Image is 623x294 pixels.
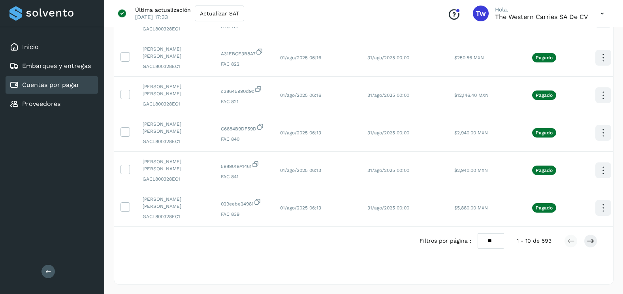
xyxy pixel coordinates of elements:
span: FAC 841 [221,173,267,180]
div: Proveedores [6,95,98,113]
span: [PERSON_NAME] [PERSON_NAME] [143,83,208,97]
p: Última actualización [135,6,191,13]
span: 31/ago/2025 00:00 [367,130,409,136]
span: GACL800328EC1 [143,25,208,32]
span: C6884B9DF59D [221,123,267,132]
span: 029eebe24981 [221,198,267,207]
span: 01/ago/2025 06:16 [280,55,321,60]
span: 01/ago/2025 06:16 [280,92,321,98]
div: Inicio [6,38,98,56]
span: 01/ago/2025 06:13 [280,168,321,173]
p: Pagado [536,92,553,98]
span: A31EBCE3B8A7 [221,48,267,57]
p: [DATE] 17:33 [135,13,168,21]
span: [PERSON_NAME] [PERSON_NAME] [143,121,208,135]
a: Inicio [22,43,39,51]
span: Filtros por página : [420,237,471,245]
span: 31/ago/2025 00:00 [367,168,409,173]
span: $2,940.00 MXN [454,130,488,136]
span: 01/ago/2025 06:13 [280,130,321,136]
button: Actualizar SAT [195,6,244,21]
span: c38645990d9c [221,85,267,95]
span: 31/ago/2025 00:00 [367,205,409,211]
span: $5,880.00 MXN [454,205,488,211]
span: 5989019A1461 [221,160,267,170]
a: Embarques y entregas [22,62,91,70]
span: GACL800328EC1 [143,100,208,107]
div: Cuentas por pagar [6,76,98,94]
span: FAC 821 [221,98,267,105]
span: 1 - 10 de 593 [517,237,551,245]
span: GACL800328EC1 [143,175,208,183]
span: GACL800328EC1 [143,213,208,220]
span: FAC 822 [221,60,267,68]
span: Actualizar SAT [200,11,239,16]
span: $2,940.00 MXN [454,168,488,173]
p: Pagado [536,130,553,136]
span: $250.56 MXN [454,55,484,60]
span: $12,146.40 MXN [454,92,489,98]
span: FAC 840 [221,136,267,143]
span: 31/ago/2025 00:00 [367,92,409,98]
p: Pagado [536,205,553,211]
span: [PERSON_NAME] [PERSON_NAME] [143,158,208,172]
span: FAC 839 [221,211,267,218]
span: [PERSON_NAME] [PERSON_NAME] [143,45,208,60]
p: Hola, [495,6,588,13]
a: Proveedores [22,100,60,107]
p: Pagado [536,168,553,173]
span: GACL800328EC1 [143,138,208,145]
span: GACL800328EC1 [143,63,208,70]
div: Embarques y entregas [6,57,98,75]
a: Cuentas por pagar [22,81,79,89]
span: [PERSON_NAME] [PERSON_NAME] [143,196,208,210]
p: The western carries SA de CV [495,13,588,21]
span: 01/ago/2025 06:13 [280,205,321,211]
span: 31/ago/2025 00:00 [367,55,409,60]
p: Pagado [536,55,553,60]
